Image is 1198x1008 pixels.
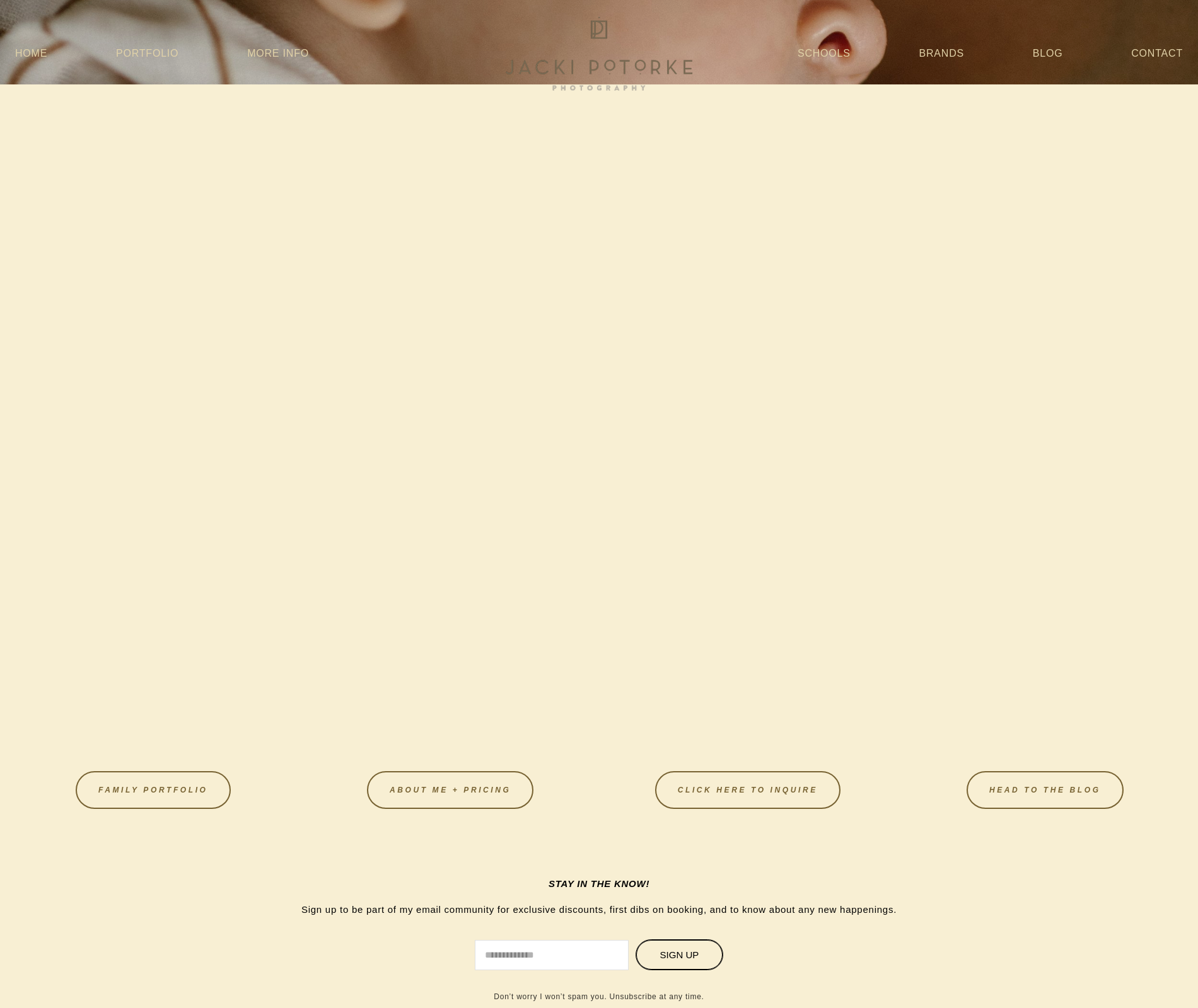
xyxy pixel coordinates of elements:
[76,771,231,809] a: FAMILY PORTFOLIO
[660,949,699,960] span: Sign Up
[15,42,47,65] a: Home
[919,42,964,65] a: Brands
[247,42,309,65] a: More Info
[498,13,700,94] img: Jacki Potorke Sacramento Family Photographer
[1033,42,1063,65] a: Blog
[798,42,851,65] a: Schools
[655,771,840,809] a: CLICK HERE TO INQUIRE
[47,992,1151,1001] p: Don’t worry I won’t spam you. Unsubscribe at any time.
[967,771,1124,809] a: HEAD TO THE BLOG
[367,771,533,809] a: About Me + Pricing
[116,48,178,59] a: Portfolio
[549,878,649,889] em: STAY IN THE KNOW!
[636,939,723,970] button: Sign Up
[1131,42,1183,65] a: Contact
[129,902,1068,917] p: Sign up to be part of my email community for exclusive discounts, first dibs on booking, and to k...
